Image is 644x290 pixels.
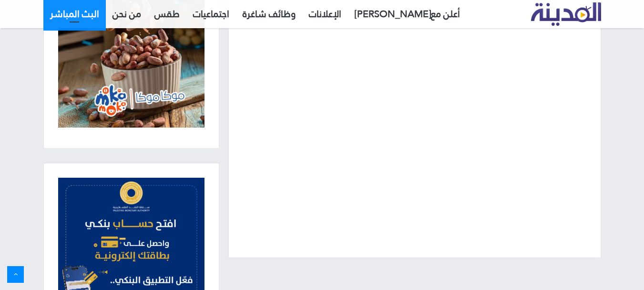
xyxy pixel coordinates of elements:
[531,2,601,26] img: تلفزيون المدينة
[531,3,601,26] a: تلفزيون المدينة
